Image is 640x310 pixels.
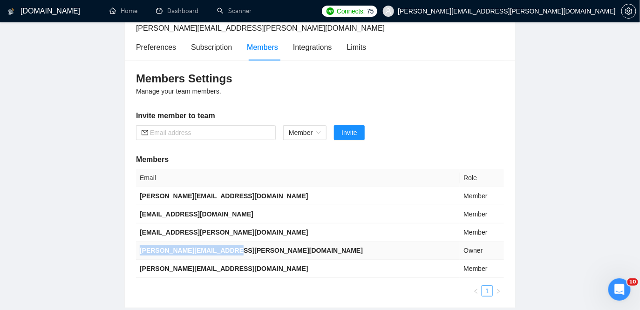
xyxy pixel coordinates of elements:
a: homeHome [109,7,137,15]
h5: Invite member to team [136,110,504,121]
span: [PERSON_NAME][EMAIL_ADDRESS][PERSON_NAME][DOMAIN_NAME] [136,24,385,32]
td: Member [460,260,504,278]
img: logo [8,4,14,19]
div: Members [247,41,278,53]
b: [PERSON_NAME][EMAIL_ADDRESS][DOMAIN_NAME] [140,192,308,200]
input: Email address [150,128,270,138]
th: Email [136,169,460,187]
td: Member [460,187,504,205]
li: Previous Page [470,285,482,297]
div: Preferences [136,41,176,53]
img: upwork-logo.png [327,7,334,15]
span: Manage your team members. [136,88,221,95]
b: [EMAIL_ADDRESS][DOMAIN_NAME] [140,210,253,218]
a: 1 [482,286,492,296]
a: setting [621,7,636,15]
li: 1 [482,285,493,297]
span: 10 [627,278,638,286]
span: setting [622,7,636,15]
button: left [470,285,482,297]
td: Owner [460,242,504,260]
span: user [385,8,392,14]
span: left [473,289,479,294]
iframe: Intercom live chat [608,278,631,301]
div: Integrations [293,41,332,53]
th: Role [460,169,504,187]
span: mail [142,129,148,136]
button: setting [621,4,636,19]
a: dashboardDashboard [156,7,198,15]
td: Member [460,205,504,223]
span: Connects: [337,6,365,16]
div: Subscription [191,41,232,53]
span: Invite [341,128,357,138]
b: [EMAIL_ADDRESS][PERSON_NAME][DOMAIN_NAME] [140,229,308,236]
span: right [496,289,501,294]
div: Limits [347,41,367,53]
h5: Members [136,154,504,165]
b: [PERSON_NAME][EMAIL_ADDRESS][PERSON_NAME][DOMAIN_NAME] [140,247,363,254]
h3: Members Settings [136,71,504,86]
li: Next Page [493,285,504,297]
b: [PERSON_NAME][EMAIL_ADDRESS][DOMAIN_NAME] [140,265,308,272]
span: Member [289,126,321,140]
button: right [493,285,504,297]
button: Invite [334,125,364,140]
td: Member [460,223,504,242]
a: searchScanner [217,7,252,15]
span: 75 [367,6,374,16]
